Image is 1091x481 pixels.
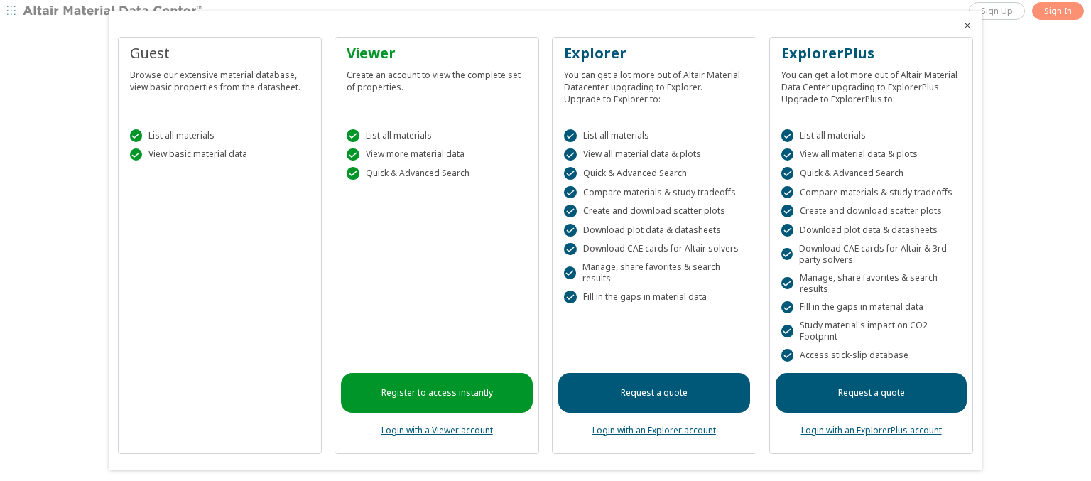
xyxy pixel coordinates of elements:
[130,148,143,161] div: 
[781,272,962,295] div: Manage, share favorites & search results
[347,63,527,93] div: Create an account to view the complete set of properties.
[130,43,310,63] div: Guest
[347,167,527,180] div: Quick & Advanced Search
[347,129,527,142] div: List all materials
[781,320,962,342] div: Study material's impact on CO2 Footprint
[347,148,359,161] div: 
[130,63,310,93] div: Browse our extensive material database, view basic properties from the datasheet.
[781,349,794,362] div: 
[781,167,794,180] div: 
[781,43,962,63] div: ExplorerPlus
[564,261,744,284] div: Manage, share favorites & search results
[347,167,359,180] div: 
[592,424,716,436] a: Login with an Explorer account
[781,148,962,161] div: View all material data & plots
[564,243,744,256] div: Download CAE cards for Altair solvers
[347,129,359,142] div: 
[564,291,744,303] div: Fill in the gaps in material data
[781,129,962,142] div: List all materials
[130,148,310,161] div: View basic material data
[781,248,793,261] div: 
[564,205,577,217] div: 
[781,63,962,105] div: You can get a lot more out of Altair Material Data Center upgrading to ExplorerPlus. Upgrade to E...
[564,243,577,256] div: 
[341,373,533,413] a: Register to access instantly
[564,224,577,237] div: 
[776,373,967,413] a: Request a quote
[781,205,962,217] div: Create and download scatter plots
[781,224,794,237] div: 
[781,301,794,314] div: 
[347,43,527,63] div: Viewer
[564,186,577,199] div: 
[564,224,744,237] div: Download plot data & datasheets
[564,266,576,279] div: 
[130,129,143,142] div: 
[781,301,962,314] div: Fill in the gaps in material data
[564,63,744,105] div: You can get a lot more out of Altair Material Datacenter upgrading to Explorer. Upgrade to Explor...
[781,186,962,199] div: Compare materials & study tradeoffs
[564,43,744,63] div: Explorer
[781,186,794,199] div: 
[347,148,527,161] div: View more material data
[564,167,577,180] div: 
[781,129,794,142] div: 
[381,424,493,436] a: Login with a Viewer account
[564,205,744,217] div: Create and download scatter plots
[781,277,793,290] div: 
[801,424,942,436] a: Login with an ExplorerPlus account
[564,129,577,142] div: 
[564,291,577,303] div: 
[564,167,744,180] div: Quick & Advanced Search
[781,167,962,180] div: Quick & Advanced Search
[781,224,962,237] div: Download plot data & datasheets
[781,325,793,337] div: 
[130,129,310,142] div: List all materials
[564,148,577,161] div: 
[781,243,962,266] div: Download CAE cards for Altair & 3rd party solvers
[962,20,973,31] button: Close
[558,373,750,413] a: Request a quote
[781,349,962,362] div: Access stick-slip database
[564,186,744,199] div: Compare materials & study tradeoffs
[564,148,744,161] div: View all material data & plots
[781,148,794,161] div: 
[781,205,794,217] div: 
[564,129,744,142] div: List all materials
